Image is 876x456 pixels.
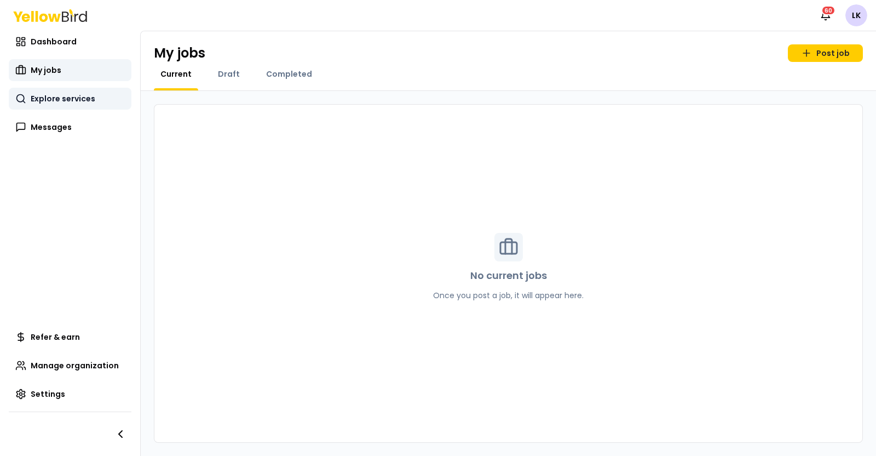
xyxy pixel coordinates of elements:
[31,389,65,400] span: Settings
[154,44,205,62] h1: My jobs
[9,59,131,81] a: My jobs
[9,116,131,138] a: Messages
[218,69,240,79] span: Draft
[815,4,837,26] button: 60
[9,31,131,53] a: Dashboard
[788,44,863,62] a: Post job
[31,65,61,76] span: My jobs
[433,290,584,301] p: Once you post a job, it will appear here.
[160,69,192,79] span: Current
[845,4,867,26] span: LK
[470,268,547,283] p: No current jobs
[31,36,77,47] span: Dashboard
[211,69,246,79] a: Draft
[9,355,131,377] a: Manage organization
[31,122,72,133] span: Messages
[9,383,131,405] a: Settings
[821,5,835,15] div: 60
[9,326,131,348] a: Refer & earn
[31,93,95,104] span: Explore services
[154,69,198,79] a: Current
[266,69,312,79] span: Completed
[260,69,319,79] a: Completed
[31,332,80,343] span: Refer & earn
[31,360,119,371] span: Manage organization
[9,88,131,110] a: Explore services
